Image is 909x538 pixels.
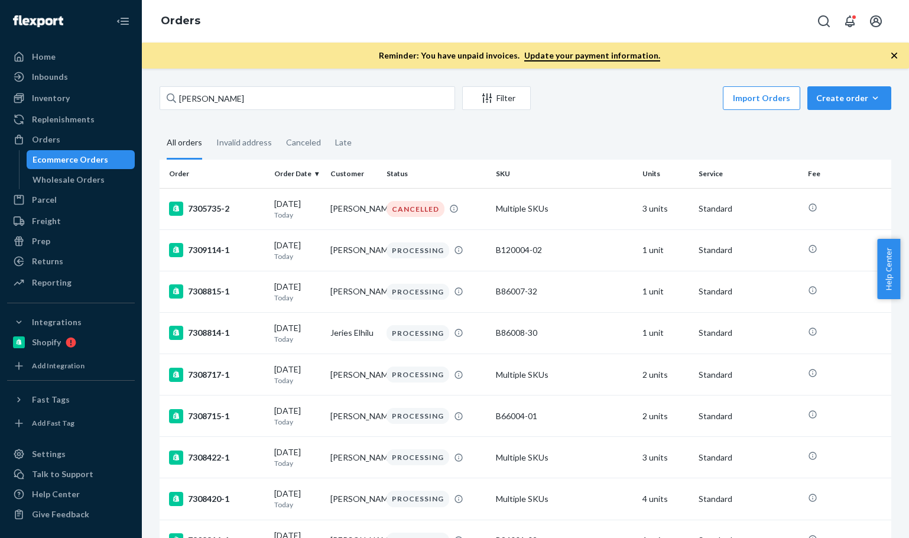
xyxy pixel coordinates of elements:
div: 7308814-1 [169,326,265,340]
div: Ecommerce Orders [33,154,108,166]
a: Wholesale Orders [27,170,135,189]
th: SKU [491,160,638,188]
div: Create order [816,92,882,104]
div: Help Center [32,488,80,500]
span: Help Center [877,239,900,299]
p: Today [274,293,321,303]
input: Search orders [160,86,455,110]
td: 2 units [638,396,694,437]
div: 7305735-2 [169,202,265,216]
div: PROCESSING [387,284,449,300]
td: 4 units [638,478,694,520]
td: [PERSON_NAME] [326,396,382,437]
a: Settings [7,445,135,464]
a: Ecommerce Orders [27,150,135,169]
td: Multiple SKUs [491,188,638,229]
button: Open notifications [838,9,862,33]
button: Open Search Box [812,9,836,33]
td: 3 units [638,437,694,478]
a: Parcel [7,190,135,209]
div: Give Feedback [32,508,89,520]
p: Today [274,458,321,468]
div: Parcel [32,194,57,206]
p: Standard [699,369,799,381]
p: Today [274,251,321,261]
div: Canceled [286,127,321,158]
div: CANCELLED [387,201,444,217]
div: [DATE] [274,405,321,427]
div: [DATE] [274,364,321,385]
div: 7308815-1 [169,284,265,299]
div: Settings [32,448,66,460]
a: Inbounds [7,67,135,86]
div: Talk to Support [32,468,93,480]
div: 7308717-1 [169,368,265,382]
div: Inventory [32,92,70,104]
div: Replenishments [32,114,95,125]
div: Freight [32,215,61,227]
a: Update your payment information. [524,50,660,61]
div: All orders [167,127,202,160]
p: Standard [699,493,799,505]
button: Open account menu [864,9,888,33]
button: Talk to Support [7,465,135,484]
button: Import Orders [723,86,800,110]
div: PROCESSING [387,242,449,258]
div: Integrations [32,316,82,328]
td: 3 units [638,188,694,229]
iframe: Opens a widget where you can chat to one of our agents [834,503,897,532]
div: [DATE] [274,322,321,344]
p: Standard [699,327,799,339]
div: B86007-32 [496,286,633,297]
a: Home [7,47,135,66]
div: Prep [32,235,50,247]
td: Jeries Elhilu [326,312,382,354]
a: Orders [161,14,200,27]
div: Inbounds [32,71,68,83]
p: Today [274,334,321,344]
div: Filter [463,92,530,104]
p: Standard [699,286,799,297]
p: Today [274,210,321,220]
a: Inventory [7,89,135,108]
th: Order [160,160,270,188]
p: Reminder: You have unpaid invoices. [379,50,660,61]
p: Standard [699,410,799,422]
div: Home [32,51,56,63]
div: B86008-30 [496,327,633,339]
a: Prep [7,232,135,251]
div: [DATE] [274,281,321,303]
p: Standard [699,244,799,256]
td: [PERSON_NAME] [326,437,382,478]
th: Status [382,160,492,188]
div: Returns [32,255,63,267]
th: Order Date [270,160,326,188]
div: PROCESSING [387,325,449,341]
div: Customer [330,168,377,179]
td: Multiple SKUs [491,437,638,478]
div: [DATE] [274,239,321,261]
div: Orders [32,134,60,145]
th: Fee [803,160,891,188]
td: 1 unit [638,312,694,354]
div: [DATE] [274,488,321,510]
div: PROCESSING [387,408,449,424]
button: Integrations [7,313,135,332]
div: [DATE] [274,446,321,468]
div: PROCESSING [387,491,449,507]
a: Add Fast Tag [7,414,135,433]
img: Flexport logo [13,15,63,27]
p: Today [274,500,321,510]
a: Reporting [7,273,135,292]
div: B66004-01 [496,410,633,422]
td: [PERSON_NAME] [326,188,382,229]
div: 7308422-1 [169,451,265,465]
button: Give Feedback [7,505,135,524]
button: Filter [462,86,531,110]
td: Multiple SKUs [491,354,638,396]
td: [PERSON_NAME] [326,478,382,520]
div: Late [335,127,352,158]
p: Today [274,417,321,427]
div: B120004-02 [496,244,633,256]
ol: breadcrumbs [151,4,210,38]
